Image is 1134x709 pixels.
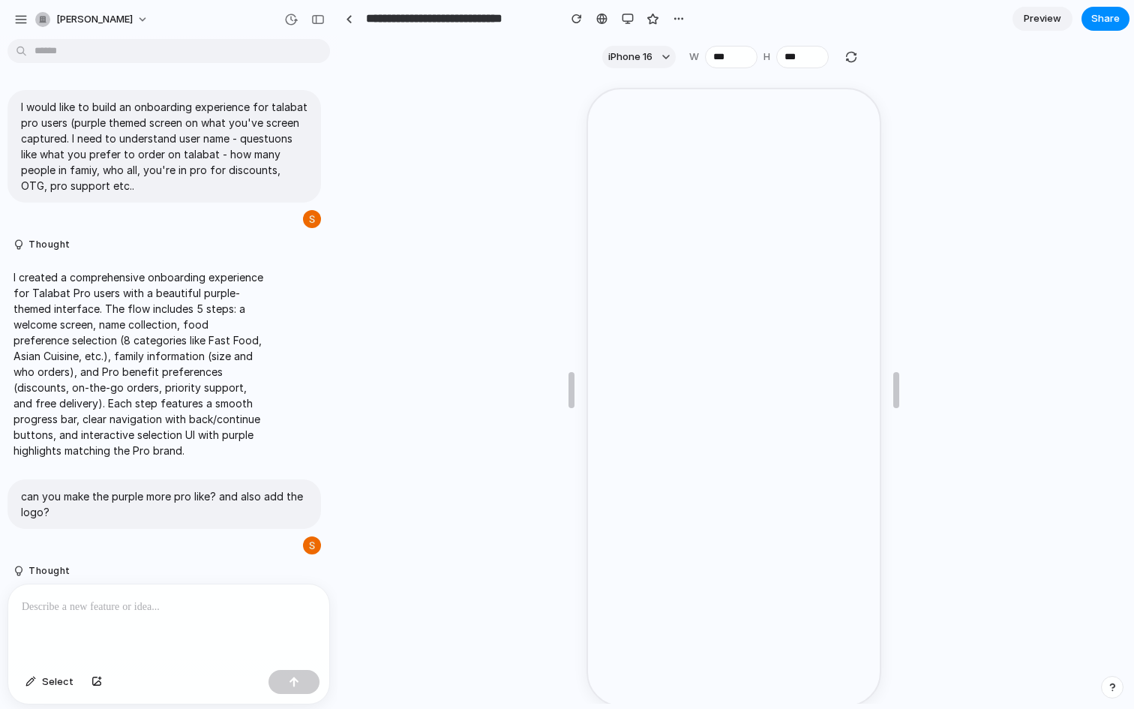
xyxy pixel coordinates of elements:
[1012,7,1072,31] a: Preview
[1081,7,1129,31] button: Share
[1091,11,1120,26] span: Share
[21,99,307,194] p: I would like to build an onboarding experience for talabat pro users (purple themed screen on wha...
[1024,11,1061,26] span: Preview
[13,269,264,458] p: I created a comprehensive onboarding experience for Talabat Pro users with a beautiful purple-the...
[763,50,770,65] label: H
[42,674,73,689] span: Select
[689,50,699,65] label: W
[602,46,676,68] button: iPhone 16
[29,8,156,32] button: [PERSON_NAME]
[21,488,307,520] p: can you make the purple more pro like? and also add the logo?
[56,12,133,27] span: [PERSON_NAME]
[608,50,652,65] span: iPhone 16
[18,670,81,694] button: Select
